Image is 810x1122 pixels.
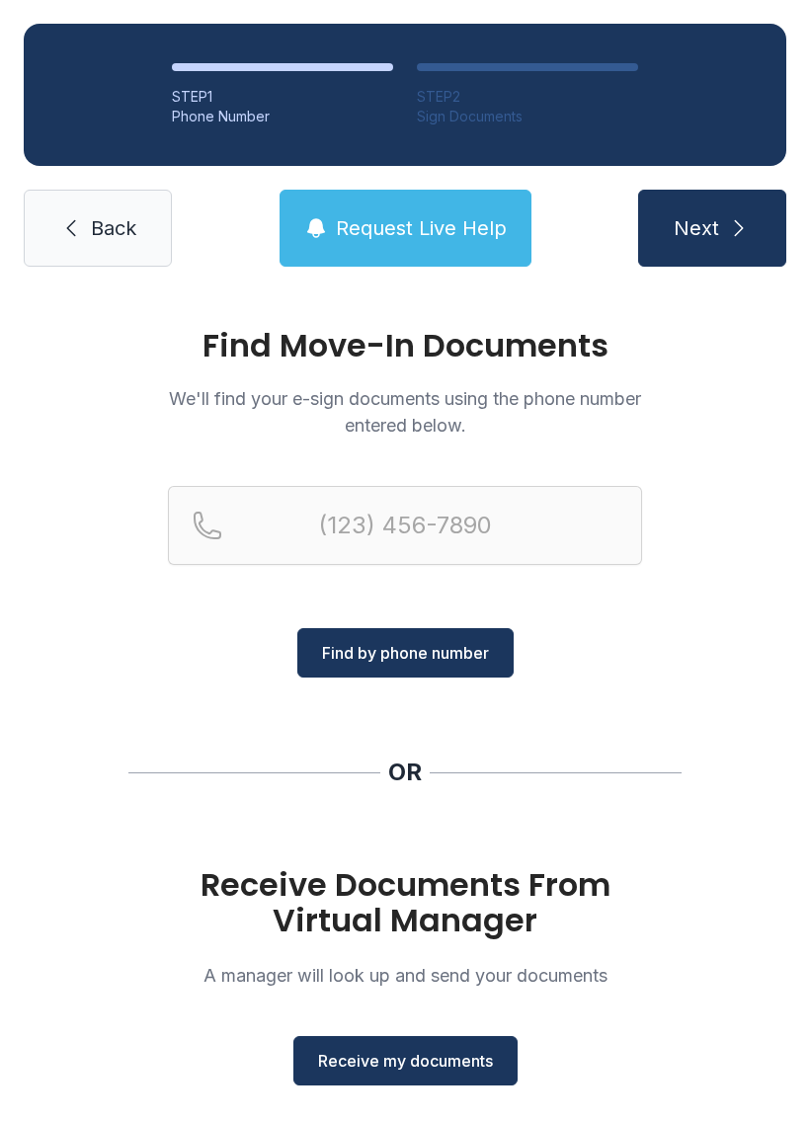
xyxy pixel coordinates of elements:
[336,214,507,242] span: Request Live Help
[318,1049,493,1073] span: Receive my documents
[322,641,489,665] span: Find by phone number
[388,757,422,788] div: OR
[168,385,642,439] p: We'll find your e-sign documents using the phone number entered below.
[91,214,136,242] span: Back
[172,87,393,107] div: STEP 1
[168,330,642,361] h1: Find Move-In Documents
[172,107,393,126] div: Phone Number
[168,486,642,565] input: Reservation phone number
[168,867,642,938] h1: Receive Documents From Virtual Manager
[417,87,638,107] div: STEP 2
[674,214,719,242] span: Next
[417,107,638,126] div: Sign Documents
[168,962,642,989] p: A manager will look up and send your documents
